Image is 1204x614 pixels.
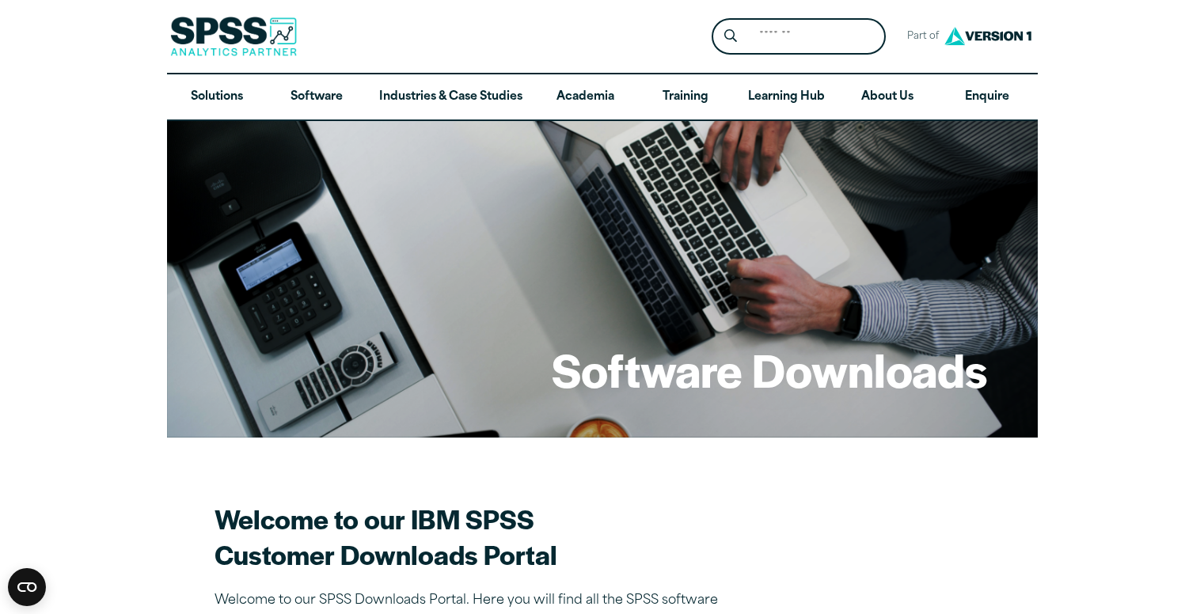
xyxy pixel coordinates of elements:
[8,568,46,606] button: Open CMP widget
[215,501,769,572] h2: Welcome to our IBM SPSS Customer Downloads Portal
[635,74,735,120] a: Training
[267,74,367,120] a: Software
[712,18,886,55] form: Site Header Search Form
[940,21,1035,51] img: Version1 Logo
[367,74,535,120] a: Industries & Case Studies
[937,74,1037,120] a: Enquire
[837,74,937,120] a: About Us
[167,74,1038,120] nav: Desktop version of site main menu
[735,74,837,120] a: Learning Hub
[724,29,737,43] svg: Search magnifying glass icon
[552,339,987,400] h1: Software Downloads
[167,74,267,120] a: Solutions
[716,22,745,51] button: Search magnifying glass icon
[898,25,940,48] span: Part of
[170,17,297,56] img: SPSS Analytics Partner
[535,74,635,120] a: Academia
